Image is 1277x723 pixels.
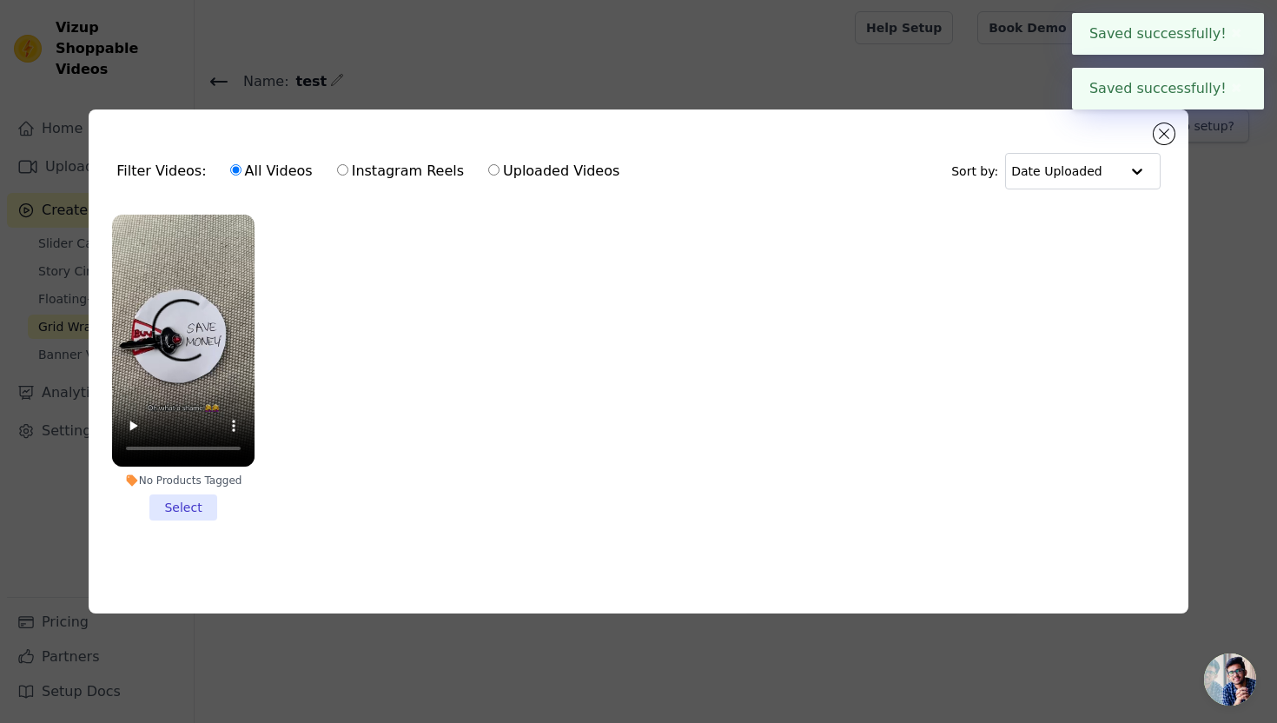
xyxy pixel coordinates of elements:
[336,160,465,182] label: Instagram Reels
[1204,653,1256,706] a: Open chat
[116,151,629,191] div: Filter Videos:
[1227,78,1247,99] button: Close
[112,474,255,488] div: No Products Tagged
[1072,13,1264,55] div: Saved successfully!
[1154,123,1174,144] button: Close modal
[951,153,1161,189] div: Sort by:
[229,160,314,182] label: All Videos
[1227,23,1247,44] button: Close
[1072,68,1264,109] div: Saved successfully!
[487,160,620,182] label: Uploaded Videos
